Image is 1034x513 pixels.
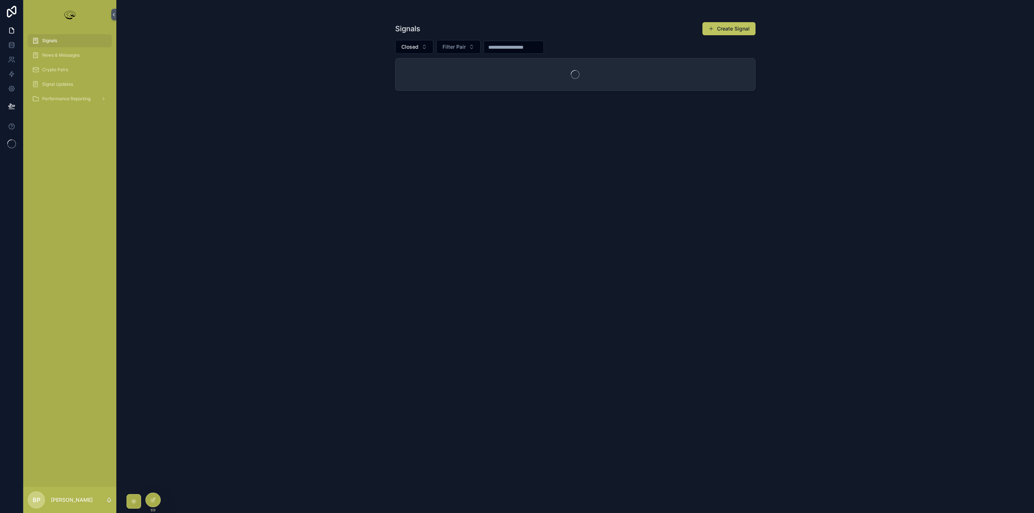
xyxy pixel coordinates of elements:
[28,78,112,91] a: Signal Updates
[42,52,80,58] span: News & Messages
[28,63,112,76] a: Crypto Pairs
[395,24,420,34] h1: Signals
[702,22,756,35] button: Create Signal
[42,38,57,44] span: Signals
[401,43,418,51] span: Closed
[51,496,93,504] p: [PERSON_NAME]
[33,496,40,504] span: BP
[28,49,112,62] a: News & Messages
[63,9,77,20] img: App logo
[28,34,112,47] a: Signals
[436,40,481,54] button: Select Button
[395,40,433,54] button: Select Button
[42,81,73,87] span: Signal Updates
[28,92,112,105] a: Performance Reporting
[42,96,91,102] span: Performance Reporting
[42,67,68,73] span: Crypto Pairs
[442,43,466,51] span: Filter Pair
[23,29,116,115] div: scrollable content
